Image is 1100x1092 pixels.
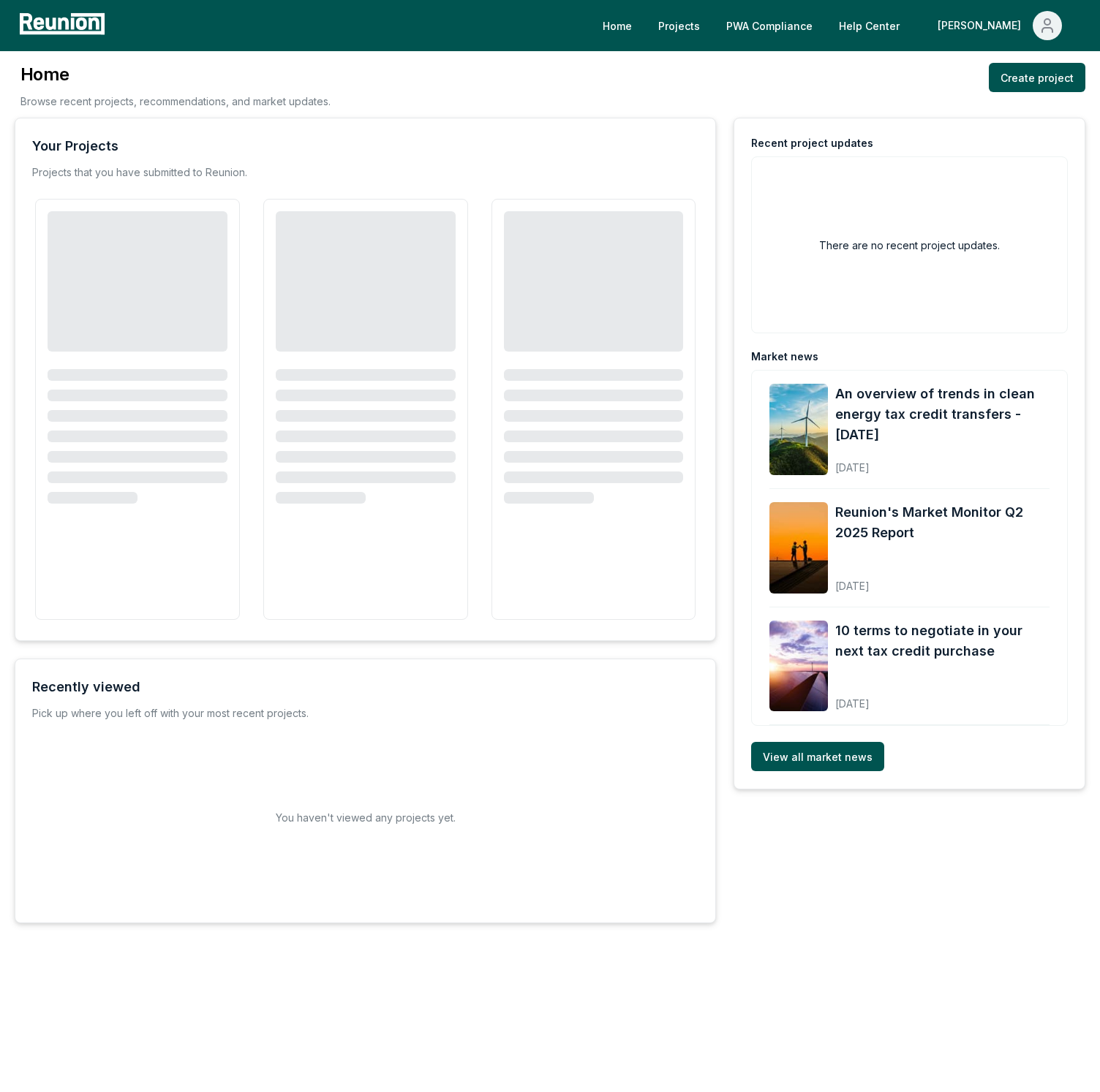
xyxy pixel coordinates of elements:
div: Your Projects [32,136,118,156]
button: [PERSON_NAME] [926,11,1074,40]
img: An overview of trends in clean energy tax credit transfers - August 2025 [769,384,828,475]
div: [PERSON_NAME] [938,11,1027,40]
div: Market news [751,349,818,364]
div: Recent project updates [751,136,873,151]
div: Pick up where you left off with your most recent projects. [32,706,309,721]
nav: Main [591,11,1085,40]
img: Reunion's Market Monitor Q2 2025 Report [769,502,828,594]
a: PWA Compliance [715,11,824,40]
a: Help Center [827,11,911,40]
a: View all market news [751,742,884,771]
div: Recently viewed [32,677,140,697]
a: Projects [647,11,712,40]
a: An overview of trends in clean energy tax credit transfers - [DATE] [835,384,1050,445]
h2: There are no recent project updates. [819,238,1000,253]
a: 10 terms to negotiate in your next tax credit purchase [835,621,1050,661]
div: [DATE] [835,568,1050,594]
p: Projects that you have submitted to Reunion. [32,165,247,180]
h3: Home [20,63,331,86]
div: [DATE] [835,686,1050,711]
img: 10 terms to negotiate in your next tax credit purchase [769,621,828,712]
a: Reunion's Market Monitor Q2 2025 Report [835,502,1050,543]
p: Browse recent projects, recommendations, and market updates. [20,94,331,109]
div: [DATE] [835,450,1050,475]
a: Home [591,11,644,40]
h2: You haven't viewed any projects yet. [276,810,456,825]
a: Create project [989,63,1085,92]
